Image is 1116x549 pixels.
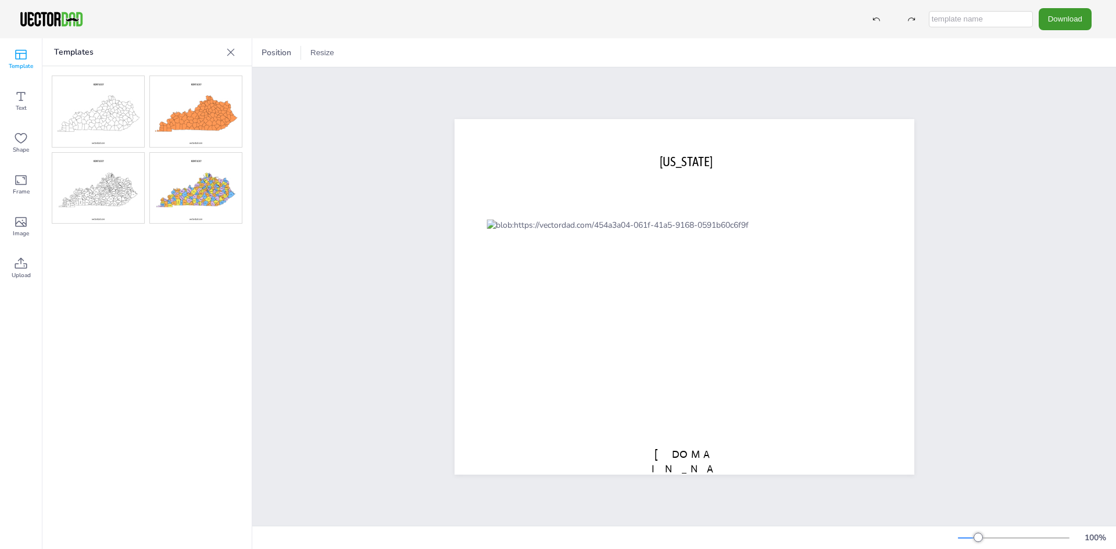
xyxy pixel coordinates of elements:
[660,153,713,168] span: [US_STATE]
[16,103,27,113] span: Text
[13,229,29,238] span: Image
[13,145,29,155] span: Shape
[54,38,221,66] p: Templates
[652,447,717,489] span: [DOMAIN_NAME]
[13,187,30,196] span: Frame
[1081,532,1109,543] div: 100 %
[150,153,242,224] img: kycm-mc.jpg
[259,47,294,58] span: Position
[929,11,1033,27] input: template name
[12,271,31,280] span: Upload
[150,76,242,147] img: kycm-cb.jpg
[19,10,84,28] img: VectorDad-1.png
[52,153,144,224] img: kycm-l.jpg
[9,62,33,71] span: Template
[306,44,339,62] button: Resize
[1039,8,1092,30] button: Download
[52,76,144,147] img: kycm-bo.jpg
